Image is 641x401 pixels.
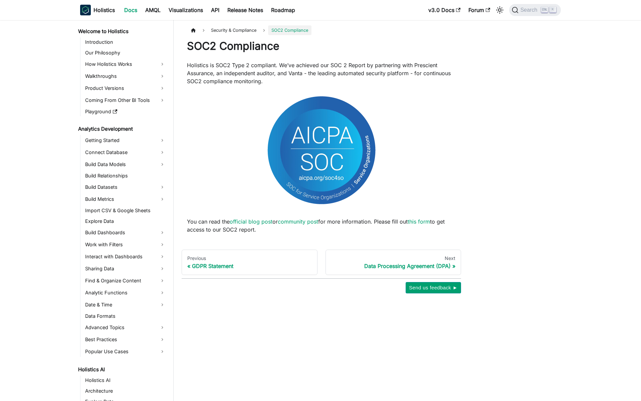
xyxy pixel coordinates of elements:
img: Holistics [80,5,91,15]
a: Sharing Data [83,263,168,274]
a: Work with Filters [83,239,168,250]
a: Roadmap [267,5,299,15]
a: API [207,5,223,15]
a: Getting Started [83,135,168,146]
a: Popular Use Cases [83,346,168,357]
span: Send us feedback ► [409,283,458,292]
a: How Holistics Works [83,59,168,70]
a: Connect Database [83,147,168,158]
a: Home page [187,25,200,35]
a: Introduction [83,37,168,47]
a: community post [278,218,318,225]
span: Search [518,7,542,13]
span: Security & Compliance [208,25,260,35]
a: Our Philosophy [83,48,168,57]
a: v3.0 Docs [424,5,464,15]
span: SOC2 Compliance [268,25,311,35]
a: Release Notes [223,5,267,15]
nav: Docs pages [182,250,461,275]
h1: SOC2 Compliance [187,39,456,53]
a: Holistics AI [83,376,168,385]
a: official blog post [230,218,272,225]
button: Switch between dark and light mode (currently light mode) [494,5,505,15]
a: Build Relationships [83,171,168,180]
a: AMQL [141,5,165,15]
a: Build Metrics [83,194,168,205]
div: Data Processing Agreement (DPA) [331,263,456,269]
kbd: K [550,7,556,13]
div: Previous [187,255,312,261]
a: Playground [83,107,168,116]
button: Search (Ctrl+K) [509,4,561,16]
a: Coming From Other BI Tools [83,95,168,106]
a: Architecture [83,386,168,396]
a: Product Versions [83,83,168,94]
button: Send us feedback ► [406,282,461,293]
nav: Docs sidebar [73,20,174,401]
a: Analytic Functions [83,287,168,298]
a: Build Data Models [83,159,168,170]
a: Forum [464,5,494,15]
a: Welcome to Holistics [76,27,168,36]
a: Analytics Development [76,124,168,134]
a: HolisticsHolistics [80,5,115,15]
a: Find & Organize Content [83,275,168,286]
a: Build Dashboards [83,227,168,238]
a: Interact with Dashboards [83,251,168,262]
p: You can read the or for more information. Please fill out to get access to our SOC2 report. [187,218,456,234]
a: NextData Processing Agreement (DPA) [326,250,461,275]
a: Best Practices [83,334,168,345]
nav: Breadcrumbs [187,25,456,35]
a: PreviousGDPR Statement [182,250,317,275]
a: Import CSV & Google Sheets [83,206,168,215]
b: Holistics [93,6,115,14]
a: Build Datasets [83,182,168,192]
p: Holistics is SOC2 Type 2 compliant. We’ve achieved our SOC 2 Report by partnering with Prescient ... [187,61,456,85]
div: GDPR Statement [187,263,312,269]
a: this form [408,218,430,225]
a: Advanced Topics [83,322,168,333]
a: Explore Data [83,217,168,226]
a: Docs [120,5,141,15]
a: Walkthroughs [83,71,168,82]
div: Next [331,255,456,261]
a: Visualizations [165,5,207,15]
a: Holistics AI [76,365,168,374]
a: Data Formats [83,311,168,321]
a: Date & Time [83,299,168,310]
